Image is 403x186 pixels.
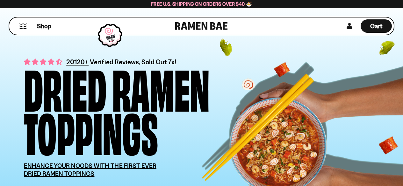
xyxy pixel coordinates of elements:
div: Toppings [24,109,158,152]
div: Cart [361,17,392,35]
div: Ramen [112,65,210,109]
div: Dried [24,65,106,109]
u: ENHANCE YOUR NOODS WITH THE FIRST EVER DRIED RAMEN TOPPINGS [24,162,156,177]
span: Cart [370,22,383,30]
span: Shop [37,22,51,31]
a: Shop [37,19,51,33]
span: Free U.S. Shipping on Orders over $40 🍜 [151,1,252,7]
button: Mobile Menu Trigger [19,24,27,29]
